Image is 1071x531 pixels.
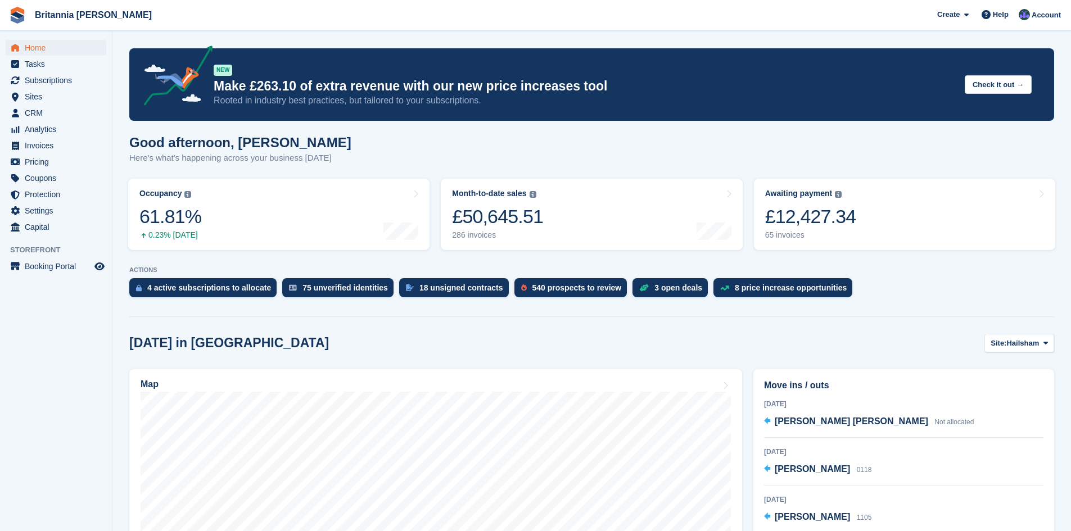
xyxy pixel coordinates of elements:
[25,203,92,219] span: Settings
[765,230,856,240] div: 65 invoices
[632,278,713,303] a: 3 open deals
[857,466,872,474] span: 0118
[1032,10,1061,21] span: Account
[6,40,106,56] a: menu
[452,230,543,240] div: 286 invoices
[965,75,1032,94] button: Check it out →
[129,152,351,165] p: Here's what's happening across your business [DATE]
[530,191,536,198] img: icon-info-grey-7440780725fd019a000dd9b08b2336e03edf1995a4989e88bcd33f0948082b44.svg
[764,415,974,429] a: [PERSON_NAME] [PERSON_NAME] Not allocated
[25,56,92,72] span: Tasks
[713,278,858,303] a: 8 price increase opportunities
[25,138,92,153] span: Invoices
[6,258,106,274] a: menu
[214,78,956,94] p: Make £263.10 of extra revenue with our new price increases tool
[764,379,1043,392] h2: Move ins / outs
[128,179,430,250] a: Occupancy 61.81% 0.23% [DATE]
[765,205,856,228] div: £12,427.34
[754,179,1055,250] a: Awaiting payment £12,427.34 65 invoices
[934,418,974,426] span: Not allocated
[25,89,92,105] span: Sites
[214,65,232,76] div: NEW
[1019,9,1030,20] img: Lee Cradock
[282,278,399,303] a: 75 unverified identities
[775,512,850,521] span: [PERSON_NAME]
[775,464,850,474] span: [PERSON_NAME]
[129,266,1054,274] p: ACTIONS
[129,135,351,150] h1: Good afternoon, [PERSON_NAME]
[937,9,960,20] span: Create
[735,283,847,292] div: 8 price increase opportunities
[25,258,92,274] span: Booking Portal
[134,46,213,110] img: price-adjustments-announcement-icon-8257ccfd72463d97f412b2fc003d46551f7dbcb40ab6d574587a9cd5c0d94...
[184,191,191,198] img: icon-info-grey-7440780725fd019a000dd9b08b2336e03edf1995a4989e88bcd33f0948082b44.svg
[25,219,92,235] span: Capital
[1006,338,1039,349] span: Hailsham
[991,338,1006,349] span: Site:
[6,105,106,121] a: menu
[399,278,514,303] a: 18 unsigned contracts
[25,72,92,88] span: Subscriptions
[764,462,871,477] a: [PERSON_NAME] 0118
[514,278,633,303] a: 540 prospects to review
[764,447,1043,457] div: [DATE]
[129,335,329,351] h2: [DATE] in [GEOGRAPHIC_DATA]
[141,379,159,389] h2: Map
[6,219,106,235] a: menu
[419,283,503,292] div: 18 unsigned contracts
[452,189,526,198] div: Month-to-date sales
[9,7,26,24] img: stora-icon-8386f47178a22dfd0bd8f6a31ec36ba5ce8667c1dd55bd0f319d3a0aa187defe.svg
[139,189,182,198] div: Occupancy
[452,205,543,228] div: £50,645.51
[129,278,282,303] a: 4 active subscriptions to allocate
[6,121,106,137] a: menu
[302,283,388,292] div: 75 unverified identities
[214,94,956,107] p: Rooted in industry best practices, but tailored to your subscriptions.
[835,191,842,198] img: icon-info-grey-7440780725fd019a000dd9b08b2336e03edf1995a4989e88bcd33f0948082b44.svg
[6,72,106,88] a: menu
[25,105,92,121] span: CRM
[25,40,92,56] span: Home
[25,121,92,137] span: Analytics
[93,260,106,273] a: Preview store
[993,9,1009,20] span: Help
[147,283,271,292] div: 4 active subscriptions to allocate
[521,284,527,291] img: prospect-51fa495bee0391a8d652442698ab0144808aea92771e9ea1ae160a38d050c398.svg
[10,244,112,256] span: Storefront
[6,89,106,105] a: menu
[139,230,201,240] div: 0.23% [DATE]
[25,187,92,202] span: Protection
[532,283,622,292] div: 540 prospects to review
[857,514,872,521] span: 1105
[775,416,928,426] span: [PERSON_NAME] [PERSON_NAME]
[720,285,729,291] img: price_increase_opportunities-93ffe204e8149a01c8c9dc8f82e8f89637d9d84a8eef4429ea346261dce0b2c0.svg
[764,399,1043,409] div: [DATE]
[6,203,106,219] a: menu
[6,154,106,170] a: menu
[406,284,414,291] img: contract_signature_icon-13c848040528278c33f63329250d36e43548de30e8caae1d1a13099fd9432cc5.svg
[765,189,833,198] div: Awaiting payment
[639,284,649,292] img: deal-1b604bf984904fb50ccaf53a9ad4b4a5d6e5aea283cecdc64d6e3604feb123c2.svg
[30,6,156,24] a: Britannia [PERSON_NAME]
[984,334,1054,352] button: Site: Hailsham
[136,284,142,292] img: active_subscription_to_allocate_icon-d502201f5373d7db506a760aba3b589e785aa758c864c3986d89f69b8ff3...
[289,284,297,291] img: verify_identity-adf6edd0f0f0b5bbfe63781bf79b02c33cf7c696d77639b501bdc392416b5a36.svg
[6,138,106,153] a: menu
[764,494,1043,505] div: [DATE]
[6,187,106,202] a: menu
[441,179,742,250] a: Month-to-date sales £50,645.51 286 invoices
[6,170,106,186] a: menu
[25,170,92,186] span: Coupons
[139,205,201,228] div: 61.81%
[25,154,92,170] span: Pricing
[764,510,871,525] a: [PERSON_NAME] 1105
[654,283,702,292] div: 3 open deals
[6,56,106,72] a: menu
